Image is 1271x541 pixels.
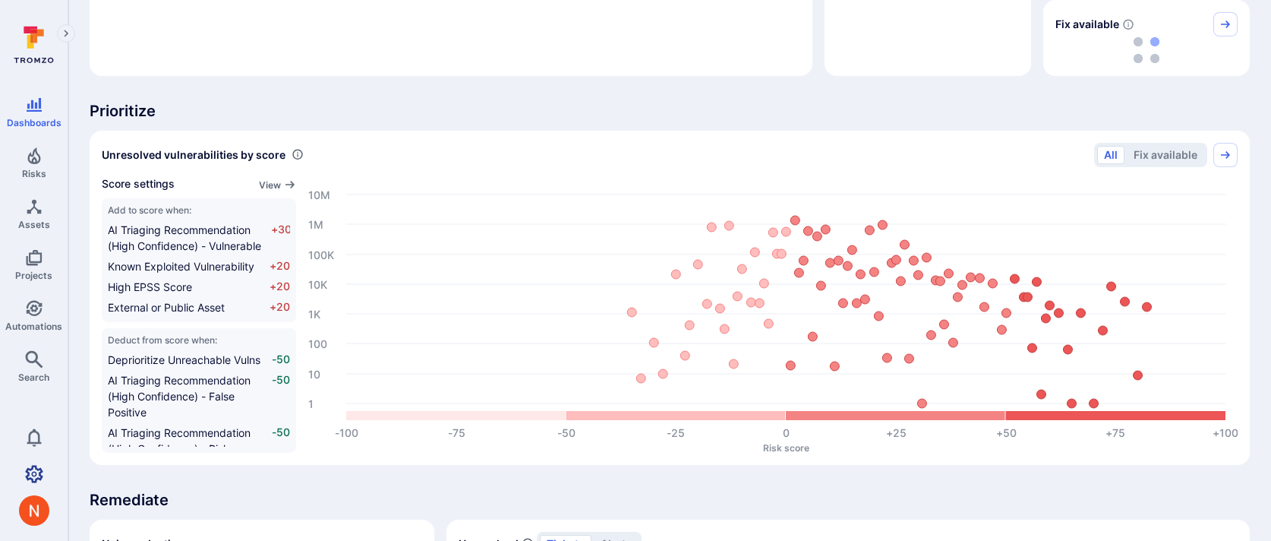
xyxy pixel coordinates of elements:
text: +100 [1213,426,1238,439]
span: High EPSS Score [108,280,192,293]
span: Known Exploited Vulnerability [108,260,254,273]
text: +50 [996,426,1017,439]
span: AI Triaging Recommendation (High Confidence) - False Positive [108,374,251,419]
span: Search [18,372,49,383]
svg: Vulnerabilities with fix available [1122,18,1134,30]
span: Fix available [1055,17,1119,32]
span: Risks [22,168,46,179]
span: Deduct from score when: [108,334,290,346]
i: Expand navigation menu [61,27,71,40]
text: 0 [783,426,790,439]
text: 1M [308,217,323,230]
span: -50 [271,372,290,420]
text: 100 [308,337,327,350]
span: +20 [270,299,290,315]
span: -50 [271,425,290,473]
button: Expand navigation menu [57,24,75,43]
button: All [1097,146,1124,164]
text: -50 [557,426,576,439]
text: 10K [308,277,327,290]
span: Unresolved vulnerabilities by score [102,147,285,163]
span: Add to score when: [108,204,290,216]
text: -75 [448,426,465,439]
text: -100 [335,426,358,439]
span: +30 [271,222,290,254]
span: AI Triaging Recommendation (High Confidence) - Risk Accepted [108,426,251,471]
span: Remediate [90,489,1250,511]
text: 100K [308,248,334,261]
span: Projects [15,270,52,281]
text: 10M [308,188,330,201]
span: +20 [270,258,290,274]
div: Number of vulnerabilities in status 'Open' 'Triaged' and 'In process' grouped by score [292,147,304,163]
text: 1K [308,307,320,320]
span: Automations [5,321,62,332]
span: AI Triaging Recommendation (High Confidence) - Vulnerable [108,223,261,252]
a: View [259,176,296,192]
span: Score settings [102,176,175,192]
span: +20 [270,279,290,295]
text: -25 [667,426,685,439]
text: Risk score [763,441,809,453]
button: Fix available [1127,146,1204,164]
text: +25 [886,426,907,439]
img: ACg8ocIprwjrgDQnDsNSk9Ghn5p5-B8DpAKWoJ5Gi9syOE4K59tr4Q=s96-c [19,495,49,526]
span: Deprioritize Unreachable Vulns [108,353,260,366]
span: Assets [18,219,50,230]
div: Neeren Patki [19,495,49,526]
text: 10 [308,367,320,380]
text: 1 [308,397,314,410]
span: -50 [271,352,290,368]
div: loading spinner [1055,36,1238,64]
span: External or Public Asset [108,301,225,314]
span: Dashboards [7,117,61,128]
img: Loading... [1134,37,1159,63]
text: +75 [1105,426,1125,439]
button: View [259,179,296,191]
span: Prioritize [90,100,1250,122]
